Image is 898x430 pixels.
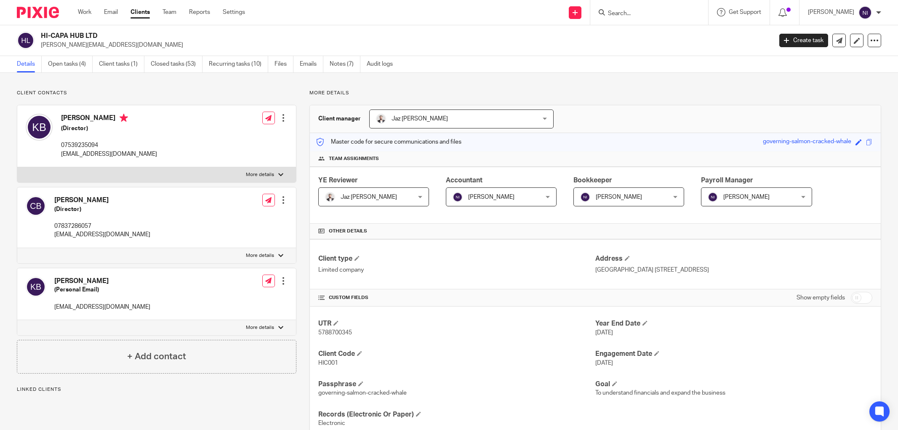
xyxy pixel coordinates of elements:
p: Limited company [318,266,595,274]
span: [DATE] [595,360,613,366]
a: Client tasks (1) [99,56,144,72]
a: Details [17,56,42,72]
h4: [PERSON_NAME] [54,277,150,286]
h4: [PERSON_NAME] [54,196,150,205]
a: Notes (7) [330,56,360,72]
a: Work [78,8,91,16]
a: Closed tasks (53) [151,56,203,72]
img: svg%3E [453,192,463,202]
span: Team assignments [329,155,379,162]
p: [EMAIL_ADDRESS][DOMAIN_NAME] [54,230,150,239]
h4: Engagement Date [595,350,872,358]
a: Open tasks (4) [48,56,93,72]
span: 5788700345 [318,330,352,336]
input: Search [607,10,683,18]
span: [PERSON_NAME] [723,194,770,200]
p: 07539235094 [61,141,157,150]
a: Recurring tasks (10) [209,56,268,72]
label: Show empty fields [797,294,845,302]
h4: Passphrase [318,380,595,389]
h4: UTR [318,319,595,328]
a: Files [274,56,293,72]
i: Primary [120,114,128,122]
h2: HI-CAPA HUB LTD [41,32,621,40]
h4: Year End Date [595,319,872,328]
a: Audit logs [367,56,399,72]
img: svg%3E [858,6,872,19]
span: Electronic [318,420,345,426]
h4: Goal [595,380,872,389]
h3: Client manager [318,115,361,123]
img: svg%3E [17,32,35,49]
span: Payroll Manager [701,177,753,184]
h5: (Director) [61,124,157,133]
h4: Address [595,254,872,263]
h4: CUSTOM FIELDS [318,294,595,301]
img: svg%3E [26,196,46,216]
span: Jaz [PERSON_NAME] [392,116,448,122]
span: Accountant [446,177,482,184]
p: Client contacts [17,90,296,96]
p: More details [246,171,274,178]
a: Team [163,8,176,16]
a: Clients [131,8,150,16]
h5: (Director) [54,205,150,214]
h4: [PERSON_NAME] [61,114,157,124]
h4: Records (Electronic Or Paper) [318,410,595,419]
h4: + Add contact [127,350,186,363]
span: Get Support [729,9,761,15]
h4: Client Code [318,350,595,358]
span: Other details [329,228,367,235]
p: Linked clients [17,386,296,393]
span: [PERSON_NAME] [596,194,642,200]
img: svg%3E [708,192,718,202]
p: Master code for secure communications and files [316,138,461,146]
img: 48292-0008-compressed%20square.jpg [325,192,335,202]
p: [EMAIL_ADDRESS][DOMAIN_NAME] [54,303,150,311]
span: [DATE] [595,330,613,336]
span: HIC001 [318,360,338,366]
img: svg%3E [26,114,53,141]
p: [PERSON_NAME] [808,8,854,16]
p: More details [246,252,274,259]
h4: Client type [318,254,595,263]
p: [GEOGRAPHIC_DATA] [STREET_ADDRESS] [595,266,872,274]
img: Pixie [17,7,59,18]
span: YE Reviewer [318,177,358,184]
span: Jaz [PERSON_NAME] [341,194,397,200]
a: Email [104,8,118,16]
p: [EMAIL_ADDRESS][DOMAIN_NAME] [61,150,157,158]
span: Bookkeeper [573,177,612,184]
span: [PERSON_NAME] [468,194,514,200]
p: [PERSON_NAME][EMAIL_ADDRESS][DOMAIN_NAME] [41,41,767,49]
h5: (Personal Email) [54,286,150,294]
p: 07837286057 [54,222,150,230]
span: governing-salmon-cracked-whale [318,390,407,396]
img: svg%3E [580,192,590,202]
a: Reports [189,8,210,16]
p: More details [309,90,881,96]
a: Settings [223,8,245,16]
img: svg%3E [26,277,46,297]
div: governing-salmon-cracked-whale [763,137,851,147]
a: Emails [300,56,323,72]
p: More details [246,324,274,331]
img: 48292-0008-compressed%20square.jpg [376,114,386,124]
a: Create task [779,34,828,47]
span: To understand financials and expand the business [595,390,725,396]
